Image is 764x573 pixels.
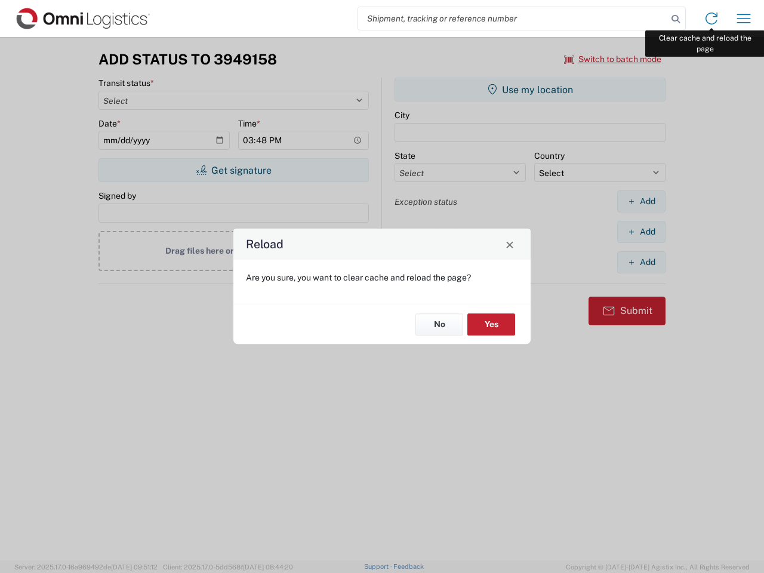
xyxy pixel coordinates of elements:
input: Shipment, tracking or reference number [358,7,667,30]
button: Yes [467,313,515,335]
p: Are you sure, you want to clear cache and reload the page? [246,272,518,283]
button: No [415,313,463,335]
h4: Reload [246,236,284,253]
button: Close [501,236,518,252]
